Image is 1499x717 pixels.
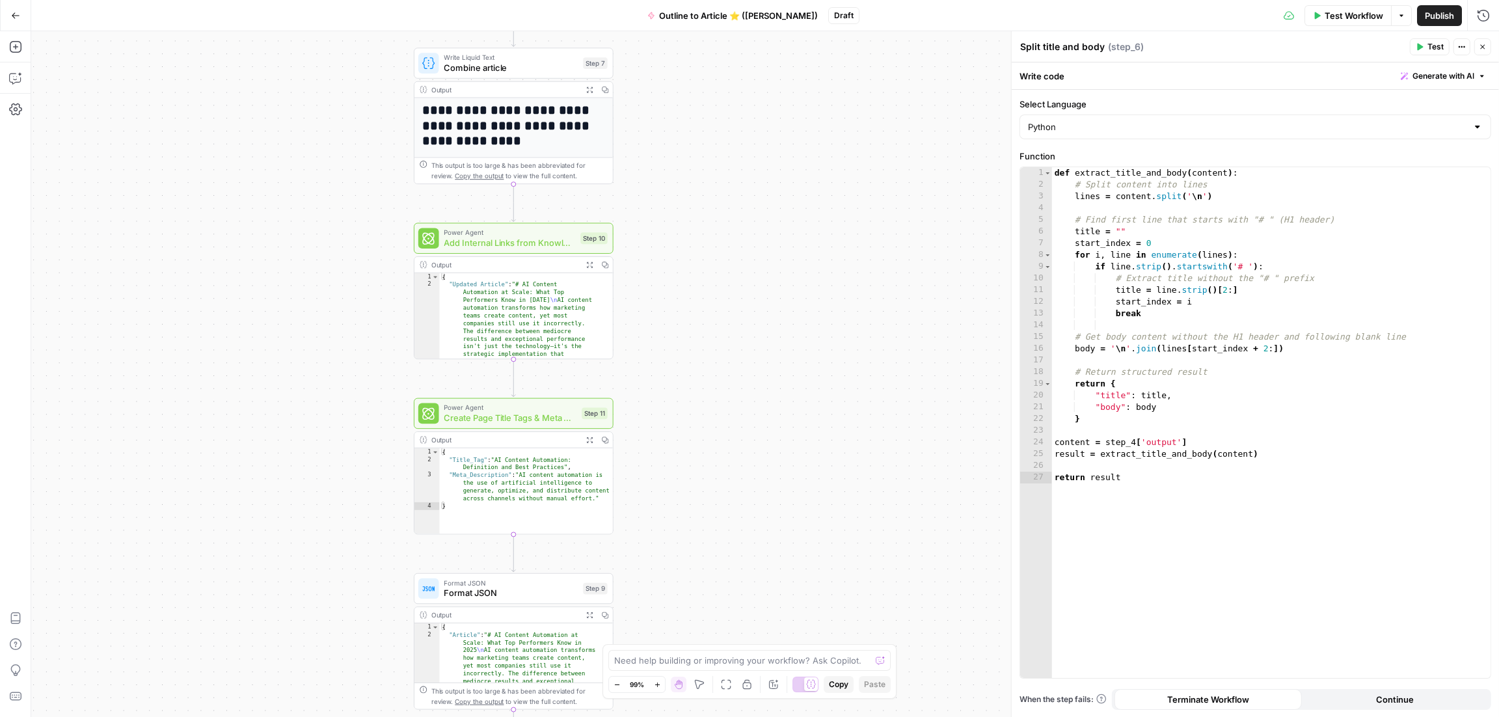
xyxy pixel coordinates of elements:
[659,9,818,22] span: Outline to Article ⭐️ ([PERSON_NAME])
[1044,167,1051,179] span: Toggle code folding, rows 1 through 22
[1410,38,1450,55] button: Test
[1020,202,1052,214] div: 4
[444,403,576,413] span: Power Agent
[444,61,578,74] span: Combine article
[414,273,440,281] div: 1
[414,223,614,359] div: Power AgentAdd Internal Links from Knowledge Base - ForkStep 10Output{ "Updated Article":"# AI Co...
[829,679,848,690] span: Copy
[431,161,608,182] div: This output is too large & has been abbreviated for review. to view the full content.
[1167,693,1249,706] span: Terminate Workflow
[1376,693,1414,706] span: Continue
[1020,167,1052,179] div: 1
[1020,448,1052,460] div: 25
[432,623,439,631] span: Toggle code folding, rows 1 through 3
[583,583,608,595] div: Step 9
[414,456,440,472] div: 2
[582,407,608,419] div: Step 11
[834,10,854,21] span: Draft
[1304,5,1391,26] button: Test Workflow
[414,502,440,510] div: 4
[1020,98,1491,111] label: Select Language
[1028,120,1467,133] input: Python
[1044,261,1051,273] span: Toggle code folding, rows 9 through 13
[414,471,440,502] div: 3
[583,57,608,69] div: Step 7
[1020,401,1052,413] div: 21
[1412,70,1474,82] span: Generate with AI
[414,573,614,710] div: Format JSONFormat JSONStep 9Output{ "Article":"# AI Content Automation at Scale: What Top Perform...
[1020,460,1052,472] div: 26
[414,623,440,631] div: 1
[580,232,608,244] div: Step 10
[864,679,885,690] span: Paste
[1020,179,1052,191] div: 2
[1020,355,1052,366] div: 17
[432,273,439,281] span: Toggle code folding, rows 1 through 3
[1020,237,1052,249] div: 7
[630,679,644,690] span: 99%
[1020,150,1491,163] label: Function
[455,172,504,180] span: Copy the output
[1020,261,1052,273] div: 9
[1427,41,1444,53] span: Test
[511,8,515,46] g: Edge from step_6 to step_7
[1301,689,1489,710] button: Continue
[640,5,826,26] button: Outline to Article ⭐️ ([PERSON_NAME])
[431,260,578,270] div: Output
[1020,273,1052,284] div: 10
[511,359,515,397] g: Edge from step_10 to step_11
[1020,694,1107,705] a: When the step fails:
[1020,226,1052,237] div: 6
[1020,343,1052,355] div: 16
[1020,40,1105,53] textarea: Split title and body
[1020,249,1052,261] div: 8
[1425,9,1454,22] span: Publish
[444,236,575,249] span: Add Internal Links from Knowledge Base - Fork
[1012,62,1499,89] div: Write code
[1020,425,1052,437] div: 23
[414,398,614,535] div: Power AgentCreate Page Title Tags & Meta DescriptionsStep 11Output{ "Title_Tag":"AI Content Autom...
[1396,68,1491,85] button: Generate with AI
[1044,378,1051,390] span: Toggle code folding, rows 19 through 22
[444,587,578,600] span: Format JSON
[1417,5,1462,26] button: Publish
[511,534,515,572] g: Edge from step_11 to step_9
[1020,472,1052,483] div: 27
[1020,437,1052,448] div: 24
[1020,413,1052,425] div: 22
[444,227,575,237] span: Power Agent
[431,686,608,707] div: This output is too large & has been abbreviated for review. to view the full content.
[859,676,891,693] button: Paste
[444,578,578,588] span: Format JSON
[824,676,854,693] button: Copy
[444,411,576,424] span: Create Page Title Tags & Meta Descriptions
[1020,331,1052,343] div: 15
[1020,390,1052,401] div: 20
[1020,366,1052,378] div: 18
[455,697,504,705] span: Copy the output
[1020,308,1052,319] div: 13
[1020,191,1052,202] div: 3
[1020,296,1052,308] div: 12
[431,85,578,95] div: Output
[1325,9,1383,22] span: Test Workflow
[1020,284,1052,296] div: 11
[1020,319,1052,331] div: 14
[1020,378,1052,390] div: 19
[1020,214,1052,226] div: 5
[511,183,515,221] g: Edge from step_7 to step_10
[432,448,439,456] span: Toggle code folding, rows 1 through 4
[1044,249,1051,261] span: Toggle code folding, rows 8 through 13
[414,448,440,456] div: 1
[444,52,578,62] span: Write Liquid Text
[431,610,578,620] div: Output
[1108,40,1144,53] span: ( step_6 )
[431,435,578,445] div: Output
